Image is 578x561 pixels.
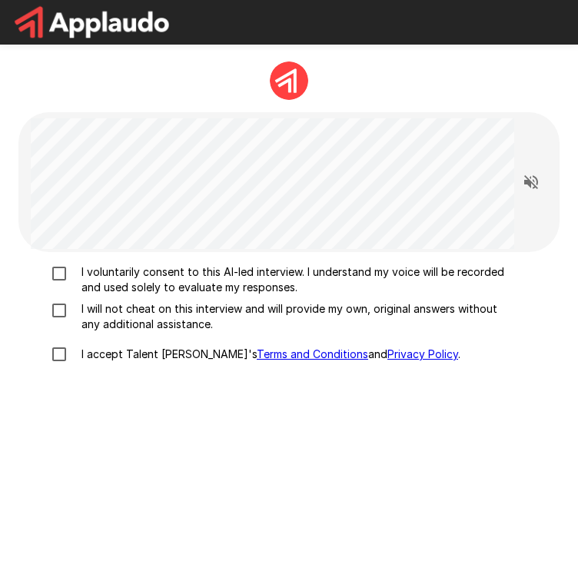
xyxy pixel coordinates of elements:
[387,347,458,360] a: Privacy Policy
[257,347,368,360] a: Terms and Conditions
[270,61,308,100] img: applaudo_avatar.png
[75,347,460,362] p: I accept Talent [PERSON_NAME]'s and .
[75,264,517,295] p: I voluntarily consent to this AI-led interview. I understand my voice will be recorded and used s...
[516,167,546,198] button: Read questions aloud
[75,301,517,332] p: I will not cheat on this interview and will provide my own, original answers without any addition...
